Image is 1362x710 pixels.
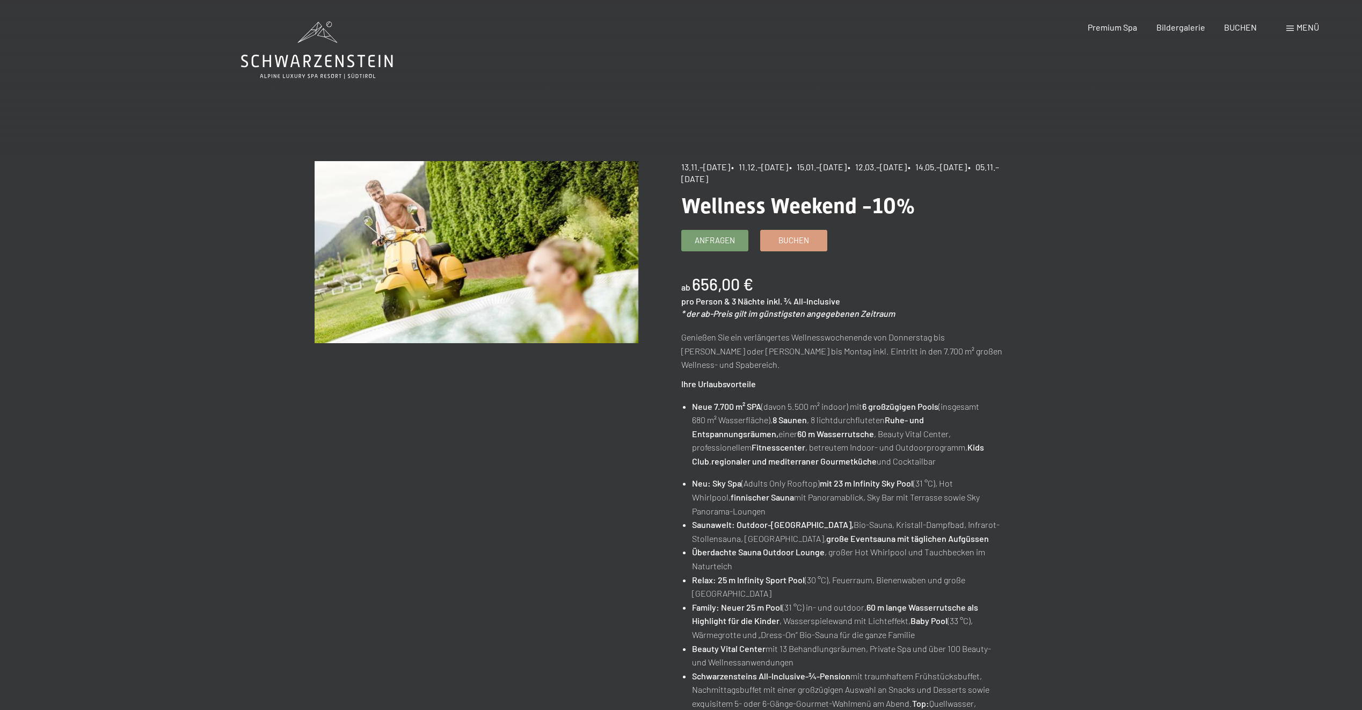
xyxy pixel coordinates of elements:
strong: 60 m Wasserrutsche [797,429,874,439]
strong: Überdachte Sauna Outdoor Lounge [692,547,825,557]
strong: Ihre Urlaubsvorteile [681,379,756,389]
strong: regionaler und mediterraner Gourmetküche [711,456,877,466]
span: Buchen [778,235,809,246]
strong: 8 Saunen [773,415,807,425]
span: Wellness Weekend -10% [681,193,915,219]
strong: Schwarzensteins All-Inclusive-¾-Pension [692,671,850,681]
strong: Family: Neuer 25 m Pool [692,602,782,612]
span: 13.11.–[DATE] [681,162,730,172]
li: Bio-Sauna, Kristall-Dampfbad, Infrarot-Stollensauna, [GEOGRAPHIC_DATA], [692,518,1004,545]
a: Anfragen [682,230,748,251]
strong: Ruhe- und Entspannungsräumen, [692,415,924,439]
li: (Adults Only Rooftop) (31 °C), Hot Whirlpool, mit Panoramablick, Sky Bar mit Terrasse sowie Sky P... [692,476,1004,518]
span: pro Person & [681,296,730,306]
strong: Kids Club [692,442,984,466]
em: * der ab-Preis gilt im günstigsten angegebenen Zeitraum [681,308,895,318]
span: 3 Nächte [732,296,765,306]
li: mit 13 Behandlungsräumen, Private Spa und über 100 Beauty- und Wellnessanwendungen [692,642,1004,669]
a: Bildergalerie [1156,22,1205,32]
strong: Beauty Vital Center [692,643,766,654]
a: Premium Spa [1088,22,1137,32]
strong: Neue 7.700 m² SPA [692,401,761,411]
li: (31 °C) in- und outdoor, , Wasserspielewand mit Lichteffekt, (33 °C), Wärmegrotte und „Dress-On“ ... [692,600,1004,642]
strong: Neu: Sky Spa [692,478,741,488]
span: Menü [1297,22,1319,32]
li: , großer Hot Whirlpool und Tauchbecken im Naturteich [692,545,1004,573]
span: • 11.12.–[DATE] [731,162,788,172]
span: ab [681,282,690,292]
strong: große Eventsauna mit täglichen Aufgüssen [826,533,989,544]
span: • 15.01.–[DATE] [789,162,847,172]
span: • 14.05.–[DATE] [908,162,967,172]
strong: Relax: 25 m Infinity Sport Pool [692,575,805,585]
p: Genießen Sie ein verlängertes Wellnesswochenende von Donnerstag bis [PERSON_NAME] oder [PERSON_NA... [681,330,1005,372]
strong: Baby Pool [911,615,948,626]
span: inkl. ¾ All-Inclusive [767,296,840,306]
strong: finnischer Sauna [731,492,794,502]
li: (davon 5.500 m² indoor) mit (insgesamt 680 m² Wasserfläche), , 8 lichtdurchfluteten einer , Beaut... [692,400,1004,468]
strong: Top: [912,698,929,708]
a: BUCHEN [1224,22,1257,32]
strong: Saunawelt: Outdoor-[GEOGRAPHIC_DATA], [692,519,854,530]
span: Anfragen [695,235,735,246]
b: 656,00 € [692,274,753,294]
a: Buchen [761,230,827,251]
strong: 6 großzügigen Pools [862,401,938,411]
strong: mit 23 m Infinity Sky Pool [820,478,913,488]
img: Wellness Weekend -10% [315,161,638,343]
li: (30 °C), Feuerraum, Bienenwaben und große [GEOGRAPHIC_DATA] [692,573,1004,600]
strong: Fitnesscenter [752,442,805,452]
span: • 12.03.–[DATE] [848,162,907,172]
